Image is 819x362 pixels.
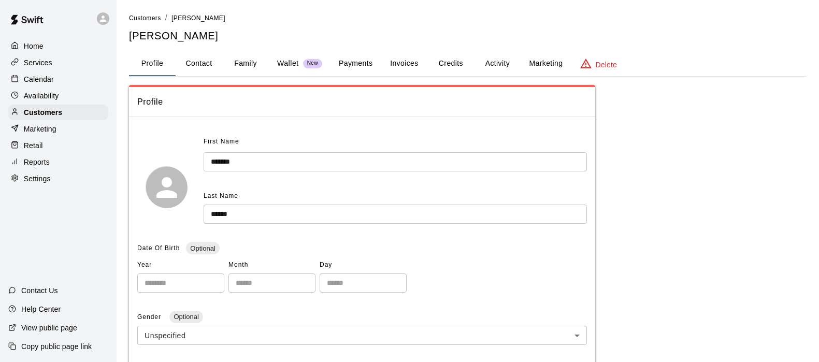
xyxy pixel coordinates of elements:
[129,51,807,76] div: basic tabs example
[24,41,44,51] p: Home
[186,244,219,252] span: Optional
[8,88,108,104] a: Availability
[24,74,54,84] p: Calendar
[8,105,108,120] a: Customers
[24,107,62,118] p: Customers
[129,12,807,24] nav: breadcrumb
[8,55,108,70] a: Services
[331,51,381,76] button: Payments
[21,341,92,352] p: Copy public page link
[8,138,108,153] a: Retail
[596,60,617,70] p: Delete
[303,60,322,67] span: New
[8,71,108,87] a: Calendar
[8,121,108,137] a: Marketing
[24,140,43,151] p: Retail
[129,51,176,76] button: Profile
[129,13,161,22] a: Customers
[176,51,222,76] button: Contact
[137,257,224,273] span: Year
[21,323,77,333] p: View public page
[381,51,427,76] button: Invoices
[474,51,521,76] button: Activity
[222,51,269,76] button: Family
[24,124,56,134] p: Marketing
[204,192,238,199] span: Last Name
[8,154,108,170] a: Reports
[24,91,59,101] p: Availability
[8,38,108,54] a: Home
[137,244,180,252] span: Date Of Birth
[24,157,50,167] p: Reports
[228,257,315,273] span: Month
[427,51,474,76] button: Credits
[137,326,587,345] div: Unspecified
[129,15,161,22] span: Customers
[21,285,58,296] p: Contact Us
[171,15,225,22] span: [PERSON_NAME]
[21,304,61,314] p: Help Center
[521,51,571,76] button: Marketing
[8,171,108,186] a: Settings
[24,57,52,68] p: Services
[277,58,299,69] p: Wallet
[137,95,587,109] span: Profile
[204,134,239,150] span: First Name
[165,12,167,23] li: /
[320,257,407,273] span: Day
[137,313,163,321] span: Gender
[129,29,807,43] h5: [PERSON_NAME]
[24,173,51,184] p: Settings
[169,313,203,321] span: Optional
